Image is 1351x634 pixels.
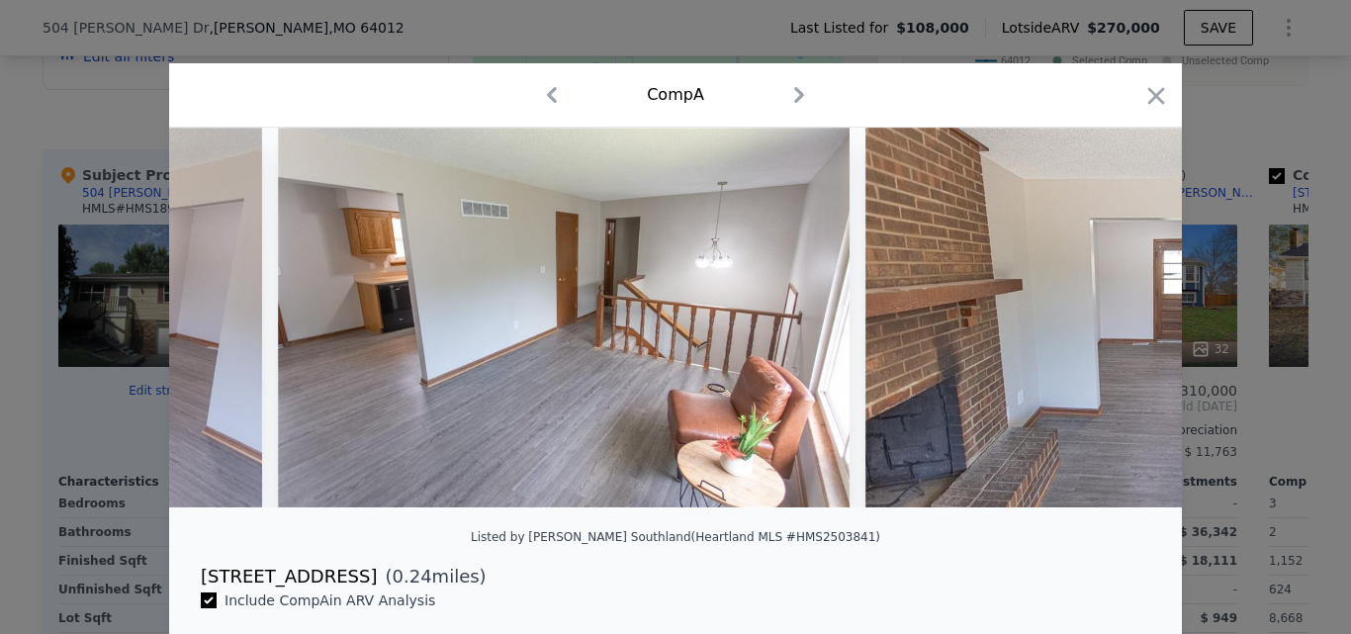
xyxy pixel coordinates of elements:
span: Include Comp A in ARV Analysis [217,592,443,608]
div: Comp A [647,83,704,107]
div: [STREET_ADDRESS] [201,563,377,590]
span: ( miles) [377,563,486,590]
span: 0.24 [393,566,432,587]
div: Listed by [PERSON_NAME] Southland (Heartland MLS #HMS2503841) [471,530,880,544]
img: Property Img [278,128,849,507]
